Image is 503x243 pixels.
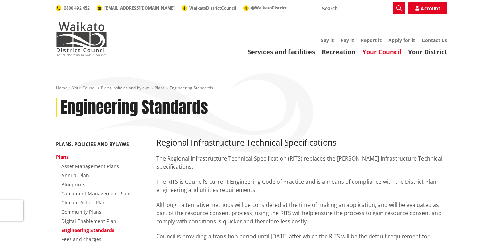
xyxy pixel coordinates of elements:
a: Fees and charges [61,236,101,242]
a: Plans [155,85,165,91]
a: Plans, policies and bylaws [56,141,129,147]
a: Contact us [422,37,447,43]
a: Climate Action Plan [61,199,106,206]
a: Pay it [341,37,354,43]
a: Digital Enablement Plan [61,218,116,224]
a: WaikatoDistrictCouncil [182,5,236,11]
a: Recreation [322,48,356,56]
a: [EMAIL_ADDRESS][DOMAIN_NAME] [97,5,175,11]
a: 0800 492 452 [56,5,90,11]
a: Account [408,2,447,14]
p: The Regional Infrastructure Technical Specification (RITS) replaces the [PERSON_NAME] Infrastruct... [156,154,447,171]
p: The RITS is Council’s current Engineering Code of Practice and is a means of compliance with the ... [156,178,447,194]
a: Engineering Standards [61,227,114,233]
a: Blueprints [61,181,85,188]
p: Although alternative methods will be considered at the time of making an application, and will be... [156,201,447,225]
input: Search input [318,2,405,14]
a: Asset Management Plans [61,163,119,169]
a: Your Council [362,48,401,56]
a: Your District [408,48,447,56]
span: [EMAIL_ADDRESS][DOMAIN_NAME] [104,5,175,11]
img: Waikato District Council - Te Kaunihera aa Takiwaa o Waikato [56,22,107,56]
a: Report it [361,37,382,43]
a: Home [56,85,68,91]
span: 0800 492 452 [64,5,90,11]
a: Community Plans [61,209,101,215]
a: @WaikatoDistrict [243,5,287,11]
a: Say it [321,37,334,43]
a: Plans, policies and bylaws [101,85,150,91]
a: Catchment Management Plans [61,190,132,197]
a: Annual Plan [61,172,89,179]
span: @WaikatoDistrict [251,5,287,11]
nav: breadcrumb [56,85,447,91]
a: Your Council [72,85,96,91]
a: Services and facilities [248,48,315,56]
a: Apply for it [388,37,415,43]
h1: Engineering Standards [60,98,208,118]
span: WaikatoDistrictCouncil [189,5,236,11]
a: Plans [56,154,69,160]
h3: Regional Infrastructure Technical Specifications [156,138,447,148]
span: Engineering Standards [170,85,213,91]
